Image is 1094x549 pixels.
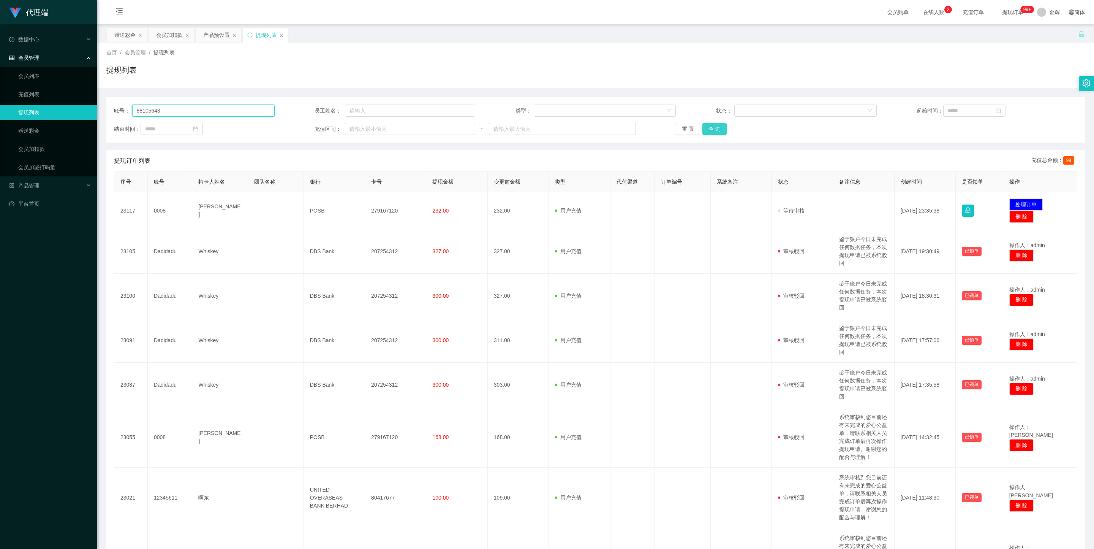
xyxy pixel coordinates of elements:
[432,248,449,254] span: 327.00
[488,318,549,363] td: 311.00
[148,318,192,363] td: Dadidadu
[1082,79,1091,87] i: 图标: setting
[114,229,148,274] td: 23105
[1009,439,1034,451] button: 删 除
[488,468,549,528] td: 109.00
[716,107,734,115] span: 状态：
[192,229,248,274] td: Whiskey
[702,123,727,135] button: 查 询
[1009,338,1034,351] button: 删 除
[192,318,248,363] td: Whiskey
[192,192,248,229] td: [PERSON_NAME]
[919,10,948,15] span: 在线人数
[18,87,91,102] a: 充值列表
[778,382,805,388] span: 审核驳回
[1009,500,1034,512] button: 删 除
[304,274,365,318] td: DBS Bank
[114,156,150,165] span: 提现订单列表
[192,274,248,318] td: Whiskey
[555,495,582,501] span: 用户充值
[156,28,183,42] div: 会员加扣款
[18,123,91,138] a: 赠送彩金
[833,274,894,318] td: 鉴于账户今日未完成任何数据任务，本次提现申请已被系统驳回
[944,6,952,13] sup: 2
[114,107,132,115] span: 账号：
[114,28,136,42] div: 赠送彩金
[778,434,805,440] span: 审核驳回
[947,6,950,13] p: 2
[895,318,956,363] td: [DATE] 17:57:06
[917,107,943,115] span: 起始时间：
[488,407,549,468] td: 168.00
[895,363,956,407] td: [DATE] 17:35:58
[254,179,275,185] span: 团队名称
[901,179,922,185] span: 创建时间
[148,407,192,468] td: 0008
[106,49,117,56] span: 首页
[1031,156,1077,165] div: 充值总金额：
[310,179,321,185] span: 银行
[304,229,365,274] td: DBS Bank
[26,0,49,25] h1: 代理端
[617,179,638,185] span: 代付渠道
[488,363,549,407] td: 303.00
[365,274,426,318] td: 207254312
[153,49,175,56] span: 提现列表
[345,105,475,117] input: 请输入
[488,229,549,274] td: 327.00
[114,468,148,528] td: 23021
[833,318,894,363] td: 鉴于账户今日未完成任何数据任务，本次提现申请已被系统驳回
[432,495,449,501] span: 100.00
[345,123,475,135] input: 请输入最小值为
[9,9,49,15] a: 代理端
[895,468,956,528] td: [DATE] 11:48:30
[114,192,148,229] td: 23117
[515,107,534,115] span: 类型：
[365,407,426,468] td: 279167120
[555,179,566,185] span: 类型
[9,182,40,189] span: 产品管理
[778,248,805,254] span: 审核驳回
[432,382,449,388] span: 300.00
[962,291,982,300] button: 已锁单
[125,49,146,56] span: 会员管理
[555,248,582,254] span: 用户充值
[232,33,237,38] i: 图标: close
[120,179,131,185] span: 序号
[667,108,671,114] i: 图标: down
[315,125,345,133] span: 充值区间：
[555,208,582,214] span: 用户充值
[778,337,805,343] span: 审核驳回
[149,49,150,56] span: /
[555,337,582,343] span: 用户充值
[1009,198,1043,211] button: 处理订单
[555,293,582,299] span: 用户充值
[432,293,449,299] span: 300.00
[895,192,956,229] td: [DATE] 23:35:38
[868,108,872,114] i: 图标: down
[778,495,805,501] span: 审核驳回
[432,337,449,343] span: 300.00
[256,28,277,42] div: 提现列表
[717,179,738,185] span: 系统备注
[962,179,983,185] span: 是否锁单
[1009,484,1053,498] span: 操作人：[PERSON_NAME]
[185,33,190,38] i: 图标: close
[18,160,91,175] a: 会员加减打码量
[148,229,192,274] td: Dadidadu
[833,363,894,407] td: 鉴于账户今日未完成任何数据任务，本次提现申请已被系统驳回
[304,407,365,468] td: POSB
[1063,156,1074,165] span: 98
[778,208,805,214] span: 等待审核
[114,407,148,468] td: 23055
[833,407,894,468] td: 系统审核到您目前还有未完成的爱心公益单，请联系相关人员完成订单后再次操作提现申请。谢谢您的配合与理解！
[1009,287,1045,293] span: 操作人：admin
[1009,294,1034,306] button: 删 除
[661,179,682,185] span: 订单编号
[959,10,988,15] span: 充值订单
[1009,331,1045,337] span: 操作人：admin
[304,318,365,363] td: DBS Bank
[1020,6,1034,13] sup: 1193
[247,32,253,38] i: 图标: sync
[489,123,636,135] input: 请输入最大值为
